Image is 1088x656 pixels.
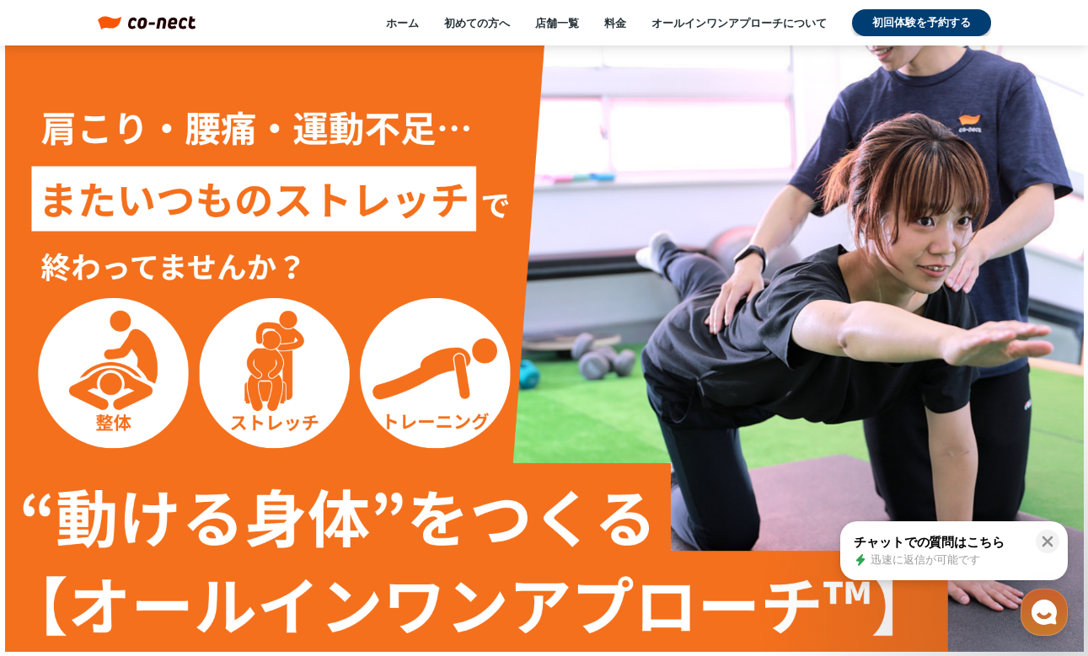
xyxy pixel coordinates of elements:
a: 初めての方へ [444,15,510,30]
a: 料金 [604,15,626,30]
a: 初回体験を予約する [852,9,991,36]
a: ホーム [386,15,419,30]
a: オールインワンアプローチについて [651,15,827,30]
a: 店舗一覧 [535,15,579,30]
